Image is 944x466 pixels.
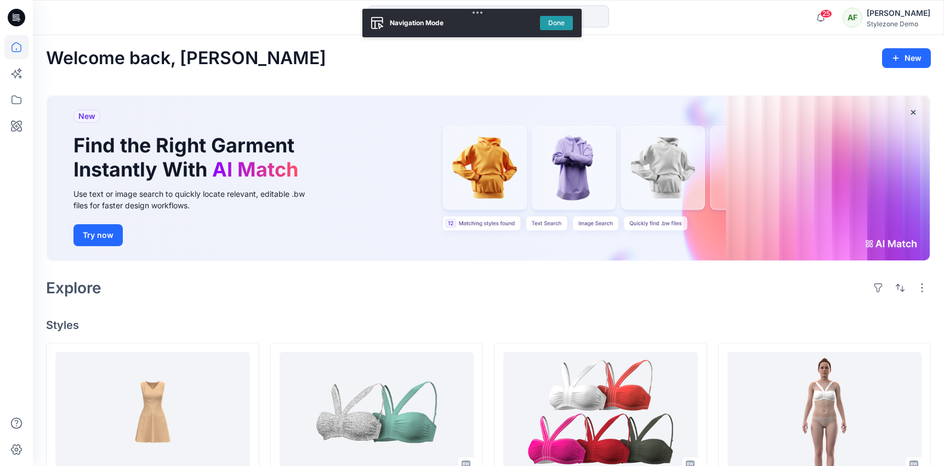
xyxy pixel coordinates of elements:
div: AF [843,8,862,27]
button: Done [540,16,573,30]
span: AI Match [212,157,298,181]
span: 25 [820,9,832,18]
h2: Welcome back, [PERSON_NAME] [46,48,326,69]
button: Try now [73,224,123,246]
h1: Find the Right Garment Instantly With [73,134,304,181]
div: Stylezone Demo [867,20,930,28]
div: Use text or image search to quickly locate relevant, editable .bw files for faster design workflows. [73,188,320,211]
button: New [882,48,931,68]
div: [PERSON_NAME] [867,7,930,20]
h2: Explore [46,279,101,297]
h4: Styles [46,319,931,332]
span: New [78,110,95,123]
